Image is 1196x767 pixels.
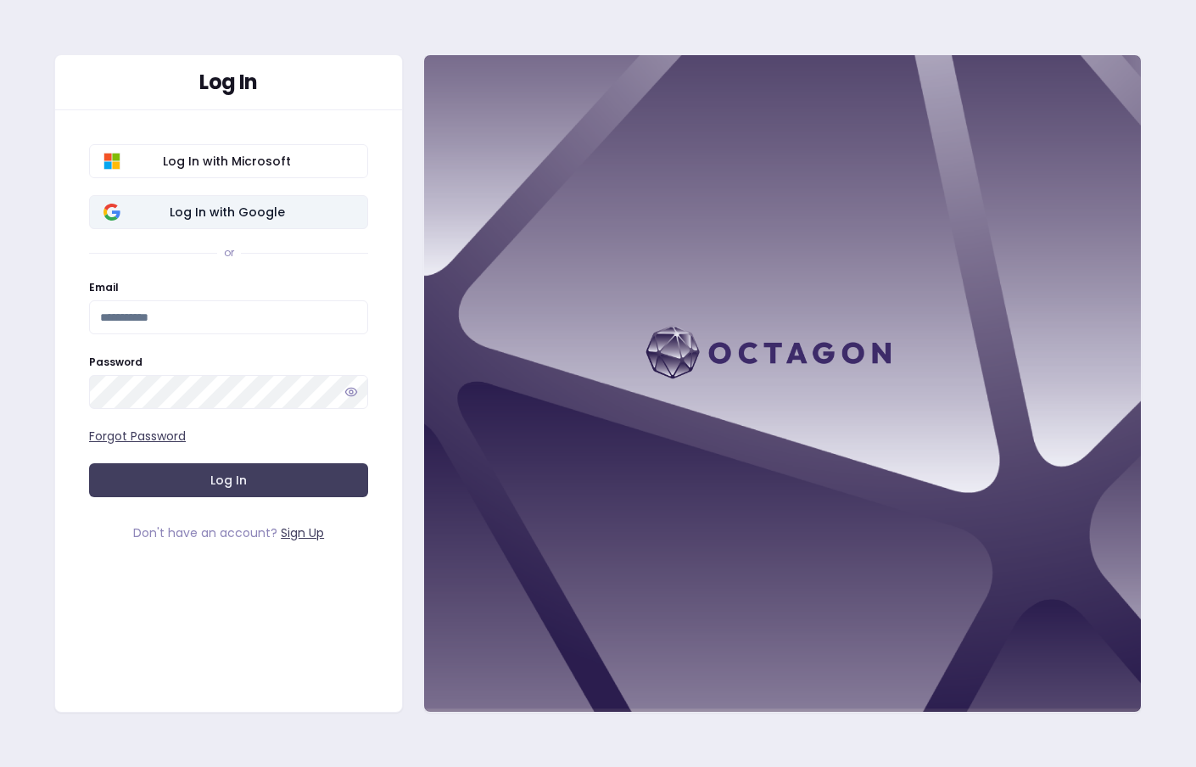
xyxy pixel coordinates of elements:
button: Log In with Microsoft [89,144,368,178]
span: Log In with Microsoft [100,153,354,170]
button: Log In [89,463,368,497]
button: Log In with Google [89,195,368,229]
div: Don't have an account? [89,524,368,541]
div: Log In [89,72,368,92]
a: Forgot Password [89,428,186,445]
label: Password [89,355,143,369]
div: or [224,246,234,260]
span: Log In [210,472,247,489]
label: Email [89,280,119,294]
span: Log In with Google [100,204,354,221]
a: Sign Up [281,524,324,541]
